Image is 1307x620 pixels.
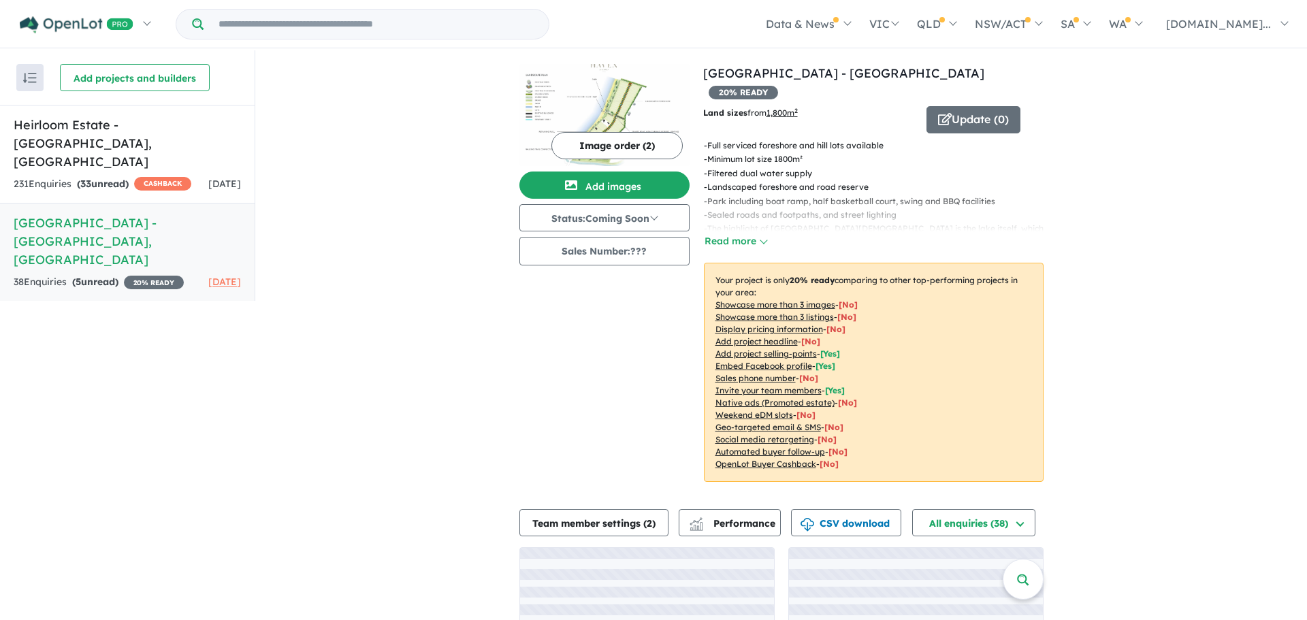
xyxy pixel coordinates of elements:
span: Performance [692,517,775,529]
button: Add projects and builders [60,64,210,91]
span: 20 % READY [709,86,778,99]
span: [ No ] [839,299,858,310]
u: Add project selling-points [715,348,817,359]
img: Openlot PRO Logo White [20,16,133,33]
u: Weekend eDM slots [715,410,793,420]
u: Geo-targeted email & SMS [715,422,821,432]
span: [ No ] [799,373,818,383]
u: Social media retargeting [715,434,814,444]
div: 38 Enquir ies [14,274,184,291]
u: Showcase more than 3 images [715,299,835,310]
span: [ No ] [837,312,856,322]
span: [ Yes ] [820,348,840,359]
p: Your project is only comparing to other top-performing projects in your area: - - - - - - - - - -... [704,263,1044,482]
p: - Park including boat ramp, half basketball court, swing and BBQ facilities [704,195,1054,208]
span: 2 [647,517,652,529]
span: [ No ] [801,336,820,346]
img: bar-chart.svg [690,522,703,531]
u: Display pricing information [715,324,823,334]
button: Performance [679,509,781,536]
img: sort.svg [23,73,37,83]
span: [No] [820,459,839,469]
img: download icon [801,518,814,532]
img: line-chart.svg [690,517,702,525]
a: [GEOGRAPHIC_DATA] - [GEOGRAPHIC_DATA] [703,65,984,81]
button: Status:Coming Soon [519,204,690,231]
button: Update (0) [926,106,1020,133]
u: Add project headline [715,336,798,346]
button: All enquiries (38) [912,509,1035,536]
span: [No] [818,434,837,444]
b: Land sizes [703,108,747,118]
span: [ No ] [826,324,845,334]
button: CSV download [791,509,901,536]
p: - Landscaped foreshore and road reserve [704,180,1054,194]
u: OpenLot Buyer Cashback [715,459,816,469]
strong: ( unread) [77,178,129,190]
span: [ Yes ] [825,385,845,395]
p: - Sealed roads and footpaths, and street lighting [704,208,1054,222]
p: - Full serviced foreshore and hill lots available [704,139,1054,152]
p: - Filtered dual water supply [704,167,1054,180]
div: 231 Enquir ies [14,176,191,193]
span: 33 [80,178,91,190]
strong: ( unread) [72,276,118,288]
p: - The highlight of [GEOGRAPHIC_DATA][DEMOGRAPHIC_DATA] is the lake itself, which provides for act... [704,222,1054,250]
p: - Minimum lot size 1800m² [704,152,1054,166]
span: [No] [828,446,848,457]
span: [DOMAIN_NAME]... [1166,17,1271,31]
input: Try estate name, suburb, builder or developer [206,10,546,39]
span: [DATE] [208,178,241,190]
u: Invite your team members [715,385,822,395]
button: Sales Number:??? [519,237,690,265]
u: Showcase more than 3 listings [715,312,834,322]
u: Automated buyer follow-up [715,446,825,457]
u: Native ads (Promoted estate) [715,397,835,408]
span: [DATE] [208,276,241,288]
p: from [703,106,916,120]
img: Haven Estate - Lake Boga [519,64,690,166]
button: Read more [704,233,768,249]
span: [No] [824,422,843,432]
sup: 2 [794,107,798,114]
u: Sales phone number [715,373,796,383]
button: Add images [519,172,690,199]
u: Embed Facebook profile [715,361,812,371]
span: CASHBACK [134,177,191,191]
h5: Heirloom Estate - [GEOGRAPHIC_DATA] , [GEOGRAPHIC_DATA] [14,116,241,171]
button: Image order (2) [551,132,683,159]
span: [No] [796,410,816,420]
span: [ Yes ] [816,361,835,371]
h5: [GEOGRAPHIC_DATA] - [GEOGRAPHIC_DATA] , [GEOGRAPHIC_DATA] [14,214,241,269]
span: 20 % READY [124,276,184,289]
button: Team member settings (2) [519,509,668,536]
span: [No] [838,397,857,408]
u: 1,800 m [767,108,798,118]
b: 20 % ready [790,275,835,285]
span: 5 [76,276,81,288]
